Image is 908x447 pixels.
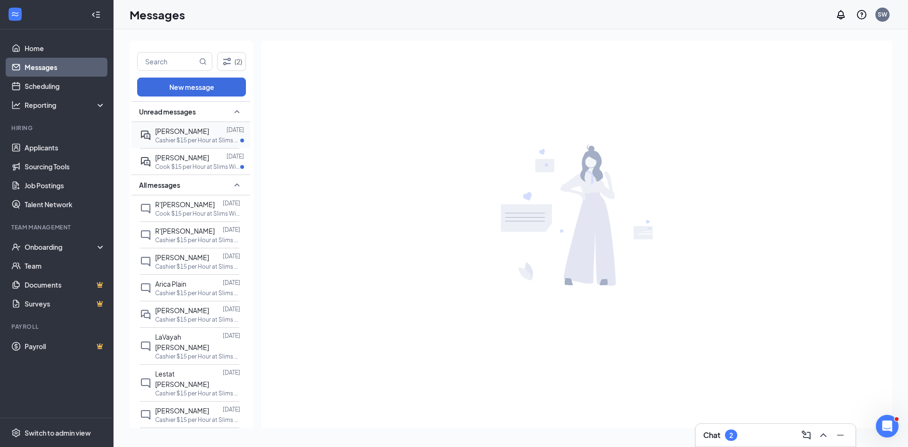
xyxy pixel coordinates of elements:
span: All messages [139,180,180,190]
div: Reporting [25,100,106,110]
div: Hiring [11,124,104,132]
span: LaVayah [PERSON_NAME] [155,333,209,351]
a: Home [25,39,105,58]
p: Cashier $15 per Hour at Slims Wichita [155,289,240,297]
svg: SmallChevronUp [231,106,243,117]
span: R'[PERSON_NAME] [155,200,215,209]
svg: Analysis [11,100,21,110]
svg: Filter [221,56,233,67]
button: Minimize [833,428,848,443]
input: Search [138,53,197,70]
svg: ChatInactive [140,203,151,214]
span: Lestat [PERSON_NAME] [155,369,209,388]
a: Applicants [25,138,105,157]
p: Cook $15 per Hour at Slims Wichita [155,210,240,218]
svg: Settings [11,428,21,438]
h1: Messages [130,7,185,23]
p: [DATE] [223,368,240,377]
p: Cashier $15 per Hour at Slims Wichita [155,136,240,144]
svg: ChevronUp [818,429,829,441]
span: [PERSON_NAME] [155,406,209,415]
a: Talent Network [25,195,105,214]
svg: WorkstreamLogo [10,9,20,19]
p: [DATE] [227,126,244,134]
a: Job Postings [25,176,105,195]
div: 2 [729,431,733,439]
p: [DATE] [223,332,240,340]
a: Team [25,256,105,275]
p: [DATE] [223,279,240,287]
div: Team Management [11,223,104,231]
p: Cashier $15 per Hour at Slims Wichita [155,316,240,324]
a: PayrollCrown [25,337,105,356]
svg: SmallChevronUp [231,179,243,191]
a: Messages [25,58,105,77]
p: [DATE] [227,152,244,160]
a: DocumentsCrown [25,275,105,294]
div: SW [878,10,887,18]
iframe: Intercom live chat [876,415,899,438]
svg: UserCheck [11,242,21,252]
div: Payroll [11,323,104,331]
span: [PERSON_NAME] [155,306,209,315]
svg: ChatInactive [140,409,151,421]
span: [PERSON_NAME] [155,253,209,262]
p: Cook $15 per Hour at Slims Wichita [155,163,240,171]
p: [DATE] [223,226,240,234]
a: Sourcing Tools [25,157,105,176]
svg: ActiveDoubleChat [140,130,151,141]
button: New message [137,78,246,96]
p: [DATE] [223,252,240,260]
p: Cashier $15 per Hour at Slims Wichita [155,352,240,360]
a: SurveysCrown [25,294,105,313]
svg: ComposeMessage [801,429,812,441]
svg: ChatInactive [140,256,151,267]
p: [DATE] [223,199,240,207]
svg: ChatInactive [140,229,151,241]
svg: ChatInactive [140,341,151,352]
span: Unread messages [139,107,196,116]
h3: Chat [703,430,720,440]
p: Cashier $15 per Hour at Slims Wichita [155,389,240,397]
svg: ActiveDoubleChat [140,156,151,167]
svg: QuestionInfo [856,9,867,20]
p: Cashier $15 per Hour at Slims Wichita [155,263,240,271]
p: [DATE] [223,305,240,313]
span: [PERSON_NAME] [155,153,209,162]
svg: Minimize [835,429,846,441]
span: [PERSON_NAME] [155,127,209,135]
svg: MagnifyingGlass [199,58,207,65]
a: Scheduling [25,77,105,96]
div: Onboarding [25,242,97,252]
p: [DATE] [223,405,240,413]
p: Cashier $15 per Hour at Slims Wichita [155,416,240,424]
svg: DoubleChat [140,309,151,320]
svg: ChatInactive [140,377,151,389]
div: Switch to admin view [25,428,91,438]
p: Cashier $15 per Hour at Slims Wichita [155,236,240,244]
button: Filter (2) [217,52,246,71]
span: R'[PERSON_NAME] [155,227,215,235]
button: ChevronUp [816,428,831,443]
svg: Notifications [835,9,847,20]
button: ComposeMessage [799,428,814,443]
svg: ChatInactive [140,282,151,294]
span: Arica Plain [155,280,186,288]
svg: Collapse [91,10,101,19]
